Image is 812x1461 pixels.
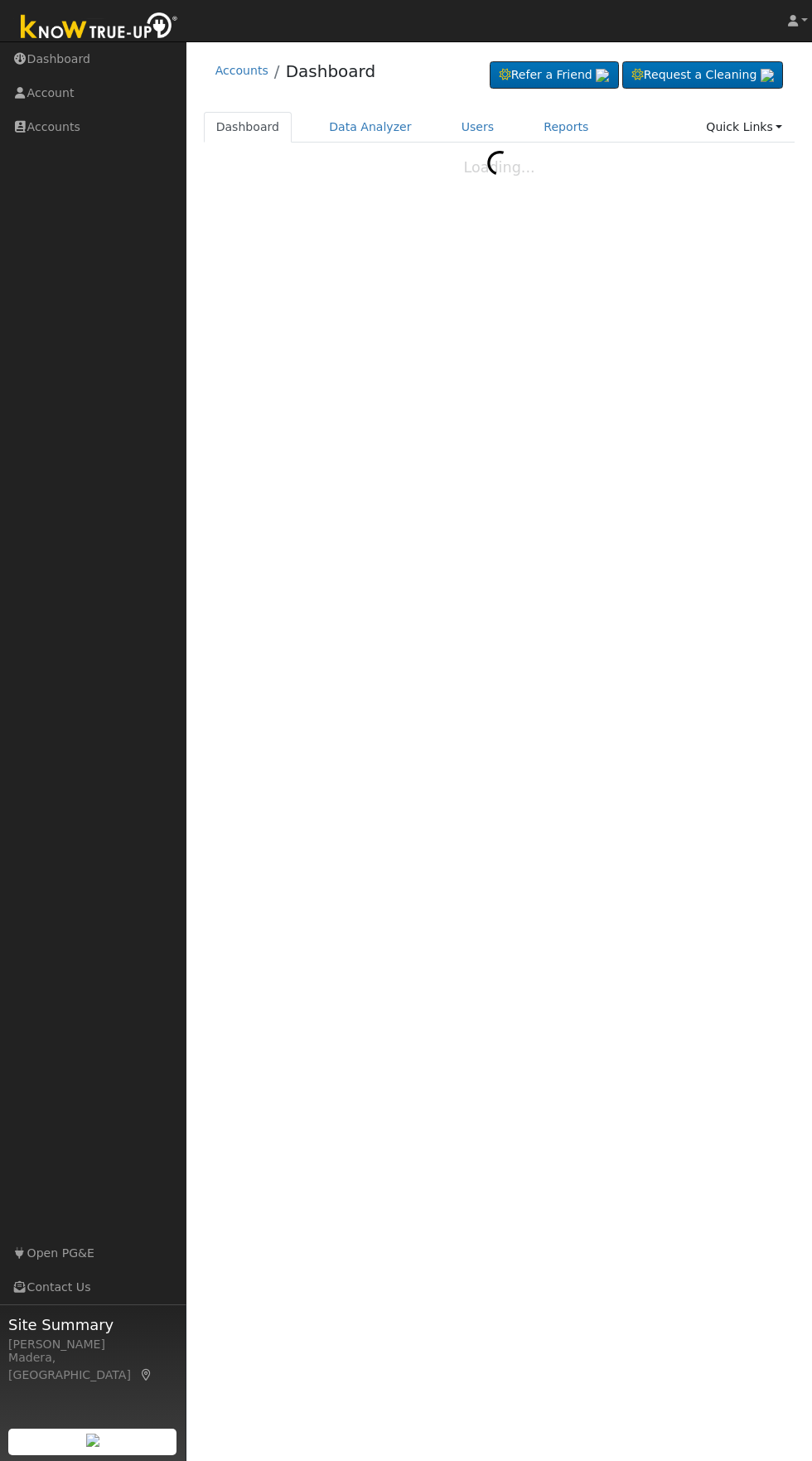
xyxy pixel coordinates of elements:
[8,1313,177,1336] span: Site Summary
[204,112,292,143] a: Dashboard
[139,1368,154,1381] a: Map
[596,69,609,82] img: retrieve
[449,112,507,143] a: Users
[694,112,795,143] a: Quick Links
[531,112,601,143] a: Reports
[286,61,376,81] a: Dashboard
[8,1349,177,1384] div: Madera, [GEOGRAPHIC_DATA]
[86,1434,99,1447] img: retrieve
[215,64,268,77] a: Accounts
[761,69,774,82] img: retrieve
[317,112,424,143] a: Data Analyzer
[8,1336,177,1353] div: [PERSON_NAME]
[12,9,186,46] img: Know True-Up
[490,61,619,89] a: Refer a Friend
[622,61,783,89] a: Request a Cleaning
